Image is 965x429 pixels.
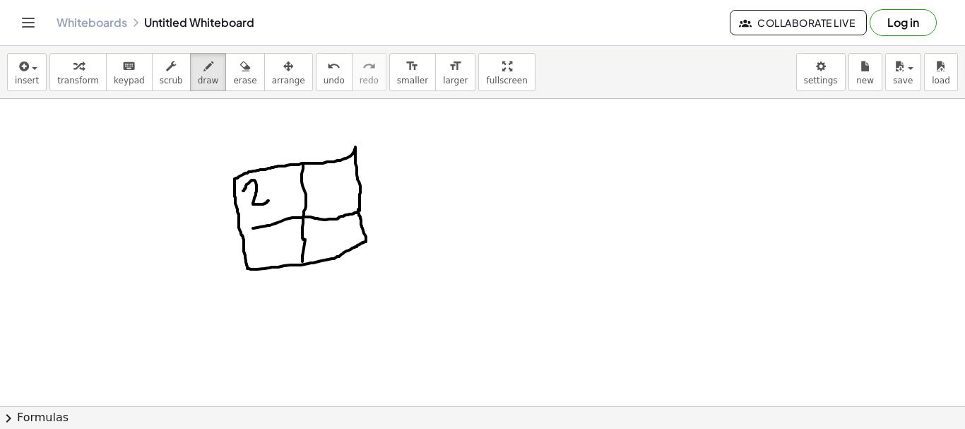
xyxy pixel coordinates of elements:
[486,76,527,86] span: fullscreen
[225,53,264,91] button: erase
[233,76,256,86] span: erase
[7,53,47,91] button: insert
[742,16,855,29] span: Collaborate Live
[397,76,428,86] span: smaller
[152,53,191,91] button: scrub
[848,53,882,91] button: new
[478,53,535,91] button: fullscreen
[106,53,153,91] button: keyboardkeypad
[924,53,958,91] button: load
[49,53,107,91] button: transform
[856,76,874,86] span: new
[316,53,353,91] button: undoundo
[15,76,39,86] span: insert
[870,9,937,36] button: Log in
[730,10,867,35] button: Collaborate Live
[893,76,913,86] span: save
[796,53,846,91] button: settings
[190,53,227,91] button: draw
[932,76,950,86] span: load
[405,58,419,75] i: format_size
[114,76,145,86] span: keypad
[360,76,379,86] span: redo
[272,76,305,86] span: arrange
[122,58,136,75] i: keyboard
[885,53,921,91] button: save
[17,11,40,34] button: Toggle navigation
[443,76,468,86] span: larger
[198,76,219,86] span: draw
[160,76,183,86] span: scrub
[57,16,127,30] a: Whiteboards
[352,53,386,91] button: redoredo
[449,58,462,75] i: format_size
[804,76,838,86] span: settings
[264,53,313,91] button: arrange
[57,76,99,86] span: transform
[324,76,345,86] span: undo
[435,53,475,91] button: format_sizelarger
[362,58,376,75] i: redo
[389,53,436,91] button: format_sizesmaller
[327,58,341,75] i: undo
